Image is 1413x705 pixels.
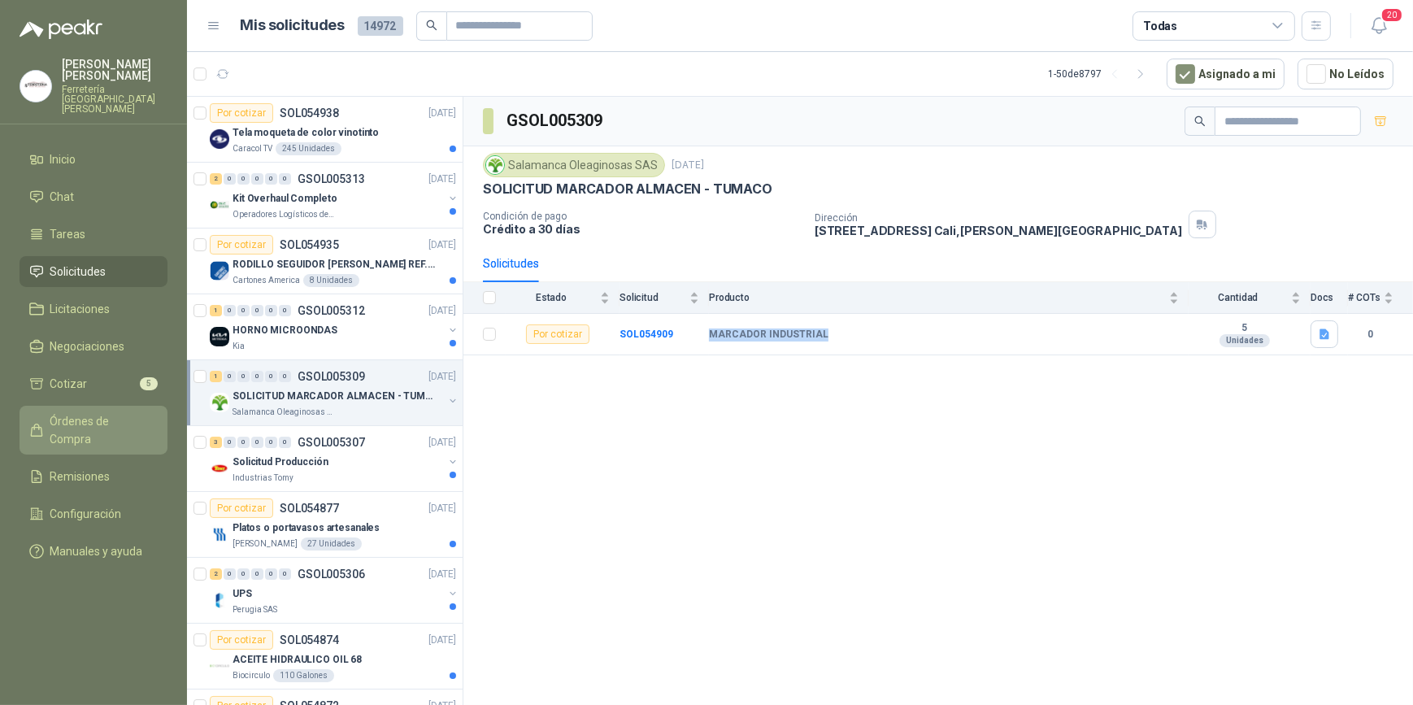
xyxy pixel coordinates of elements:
[1348,292,1380,303] span: # COTs
[233,340,245,353] p: Kia
[251,568,263,580] div: 0
[210,564,459,616] a: 2 0 0 0 0 0 GSOL005306[DATE] Company LogoUPSPerugia SAS
[265,173,277,185] div: 0
[210,301,459,353] a: 1 0 0 0 0 0 GSOL005312[DATE] Company LogoHORNO MICROONDASKia
[210,568,222,580] div: 2
[224,305,236,316] div: 0
[233,208,335,221] p: Operadores Logísticos del Caribe
[50,468,111,485] span: Remisiones
[210,169,459,221] a: 2 0 0 0 0 0 GSOL005313[DATE] Company LogoKit Overhaul CompletoOperadores Logísticos del Caribe
[428,237,456,253] p: [DATE]
[428,106,456,121] p: [DATE]
[20,461,167,492] a: Remisiones
[709,292,1166,303] span: Producto
[20,368,167,399] a: Cotizar5
[233,142,272,155] p: Caracol TV
[1364,11,1393,41] button: 20
[210,656,229,676] img: Company Logo
[428,303,456,319] p: [DATE]
[20,144,167,175] a: Inicio
[483,153,665,177] div: Salamanca Oleaginosas SAS
[265,371,277,382] div: 0
[210,630,273,650] div: Por cotizar
[280,239,339,250] p: SOL054935
[210,498,273,518] div: Por cotizar
[210,371,222,382] div: 1
[815,212,1182,224] p: Dirección
[251,371,263,382] div: 0
[620,329,673,340] b: SOL054909
[428,501,456,516] p: [DATE]
[1048,61,1154,87] div: 1 - 50 de 8797
[486,156,504,174] img: Company Logo
[20,71,51,102] img: Company Logo
[428,435,456,450] p: [DATE]
[20,536,167,567] a: Manuales y ayuda
[50,375,88,393] span: Cotizar
[1311,282,1348,314] th: Docs
[233,455,328,470] p: Solicitud Producción
[233,274,300,287] p: Cartones America
[233,586,252,602] p: UPS
[237,568,250,580] div: 0
[50,505,122,523] span: Configuración
[210,327,229,346] img: Company Logo
[506,292,597,303] span: Estado
[210,261,229,281] img: Company Logo
[224,568,236,580] div: 0
[265,437,277,448] div: 0
[507,108,605,133] h3: GSOL005309
[210,459,229,478] img: Company Logo
[20,498,167,529] a: Configuración
[233,389,435,404] p: SOLICITUD MARCADOR ALMACEN - TUMACO
[233,669,270,682] p: Biocirculo
[358,16,403,36] span: 14972
[233,537,298,551] p: [PERSON_NAME]
[303,274,359,287] div: 8 Unidades
[483,255,539,272] div: Solicitudes
[279,305,291,316] div: 0
[50,337,125,355] span: Negociaciones
[1189,292,1288,303] span: Cantidad
[428,369,456,385] p: [DATE]
[428,172,456,187] p: [DATE]
[241,14,345,37] h1: Mis solicitudes
[1348,327,1393,342] b: 0
[233,323,337,338] p: HORNO MICROONDAS
[233,472,293,485] p: Industrias Tomy
[815,224,1182,237] p: [STREET_ADDRESS] Cali , [PERSON_NAME][GEOGRAPHIC_DATA]
[1167,59,1285,89] button: Asignado a mi
[280,107,339,119] p: SOL054938
[62,59,167,81] p: [PERSON_NAME] [PERSON_NAME]
[237,173,250,185] div: 0
[210,524,229,544] img: Company Logo
[279,568,291,580] div: 0
[62,85,167,114] p: Ferretería [GEOGRAPHIC_DATA][PERSON_NAME]
[210,305,222,316] div: 1
[237,371,250,382] div: 0
[20,406,167,455] a: Órdenes de Compra
[1220,334,1270,347] div: Unidades
[483,222,802,236] p: Crédito a 30 días
[50,188,75,206] span: Chat
[50,150,76,168] span: Inicio
[1143,17,1177,35] div: Todas
[428,633,456,648] p: [DATE]
[298,305,365,316] p: GSOL005312
[506,282,620,314] th: Estado
[233,125,379,141] p: Tela moqueta de color vinotinto
[187,228,463,294] a: Por cotizarSOL054935[DATE] Company LogoRODILLO SEGUIDOR [PERSON_NAME] REF. NATV-17-PPA [PERSON_NA...
[251,437,263,448] div: 0
[620,282,709,314] th: Solicitud
[1189,322,1301,335] b: 5
[50,300,111,318] span: Licitaciones
[233,257,435,272] p: RODILLO SEGUIDOR [PERSON_NAME] REF. NATV-17-PPA [PERSON_NAME]
[298,568,365,580] p: GSOL005306
[187,624,463,690] a: Por cotizarSOL054874[DATE] Company LogoACEITE HIDRAULICO OIL 68Biocirculo110 Galones
[210,173,222,185] div: 2
[233,520,380,536] p: Platos o portavasos artesanales
[279,173,291,185] div: 0
[526,324,589,344] div: Por cotizar
[237,437,250,448] div: 0
[20,256,167,287] a: Solicitudes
